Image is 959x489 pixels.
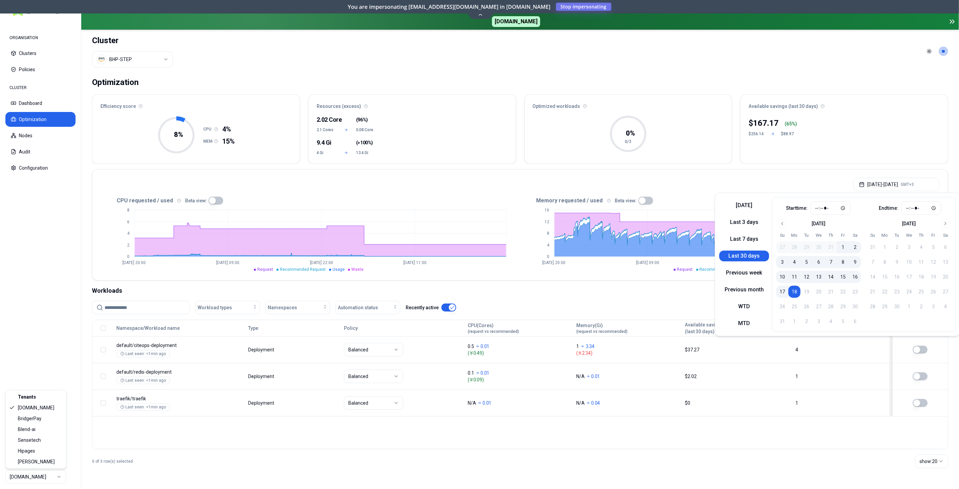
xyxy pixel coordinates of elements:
[18,448,35,454] span: Hipages
[18,404,54,411] span: [DOMAIN_NAME]
[18,458,55,465] span: [PERSON_NAME]
[18,437,41,443] span: Sensetech
[18,426,35,433] span: Blend-ai
[18,415,41,422] span: BridgerPay
[7,392,65,402] div: Tenants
